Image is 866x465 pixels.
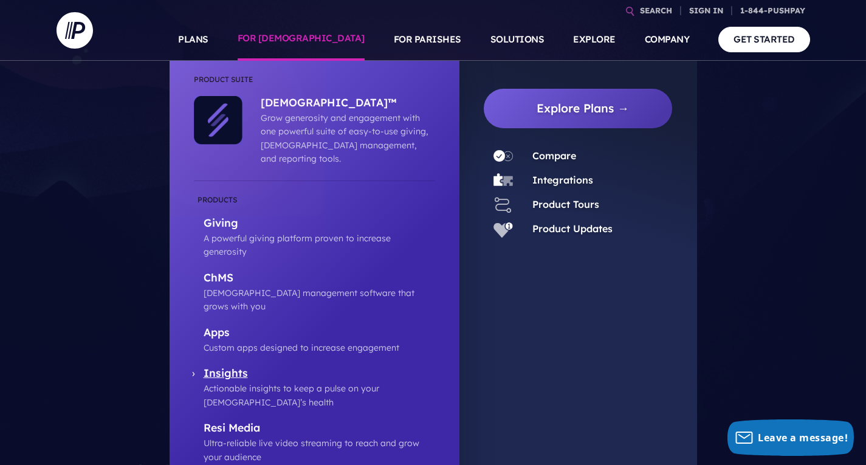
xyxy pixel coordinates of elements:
a: SOLUTIONS [490,18,545,61]
a: FOR [DEMOGRAPHIC_DATA] [238,18,365,61]
a: Product Tours [532,198,599,210]
a: GET STARTED [718,27,810,52]
a: Product Updates - Icon [484,219,523,239]
a: Explore Plans → [493,89,673,128]
p: Giving [204,216,435,232]
a: EXPLORE [573,18,616,61]
p: Grow generosity and engagement with one powerful suite of easy-to-use giving, [DEMOGRAPHIC_DATA] ... [261,111,429,166]
img: Compare - Icon [493,146,513,166]
button: Leave a message! [727,419,854,456]
p: [DEMOGRAPHIC_DATA]™ [261,96,429,111]
p: [DEMOGRAPHIC_DATA] management software that grows with you [204,286,435,314]
a: Apps Custom apps designed to increase engagement [194,326,435,355]
img: Integrations - Icon [493,171,513,190]
img: Product Updates - Icon [493,219,513,239]
a: Integrations - Icon [484,171,523,190]
img: ChurchStaq™ - Icon [194,96,242,145]
a: Integrations [532,174,593,186]
a: Product Tours - Icon [484,195,523,215]
a: Product Updates [532,222,613,235]
a: Giving A powerful giving platform proven to increase generosity [194,193,435,259]
a: Resi Media Ultra-reliable live video streaming to reach and grow your audience [194,421,435,464]
a: Compare [532,150,576,162]
p: Apps [204,326,435,341]
a: PLANS [178,18,208,61]
a: COMPANY [645,18,690,61]
p: Insights [204,367,435,382]
span: Leave a message! [758,431,848,444]
p: Resi Media [204,421,435,436]
p: Actionable insights to keep a pulse on your [DEMOGRAPHIC_DATA]’s health [204,382,435,409]
a: Compare - Icon [484,146,523,166]
p: A powerful giving platform proven to increase generosity [204,232,435,259]
p: Ultra-reliable live video streaming to reach and grow your audience [204,436,435,464]
a: FOR PARISHES [394,18,461,61]
a: ChMS [DEMOGRAPHIC_DATA] management software that grows with you [194,271,435,314]
a: [DEMOGRAPHIC_DATA]™ Grow generosity and engagement with one powerful suite of easy-to-use giving,... [242,96,429,166]
a: Insights Actionable insights to keep a pulse on your [DEMOGRAPHIC_DATA]’s health [194,367,435,409]
li: Product Suite [194,73,435,96]
p: Custom apps designed to increase engagement [204,341,435,354]
p: ChMS [204,271,435,286]
img: Product Tours - Icon [493,195,513,215]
